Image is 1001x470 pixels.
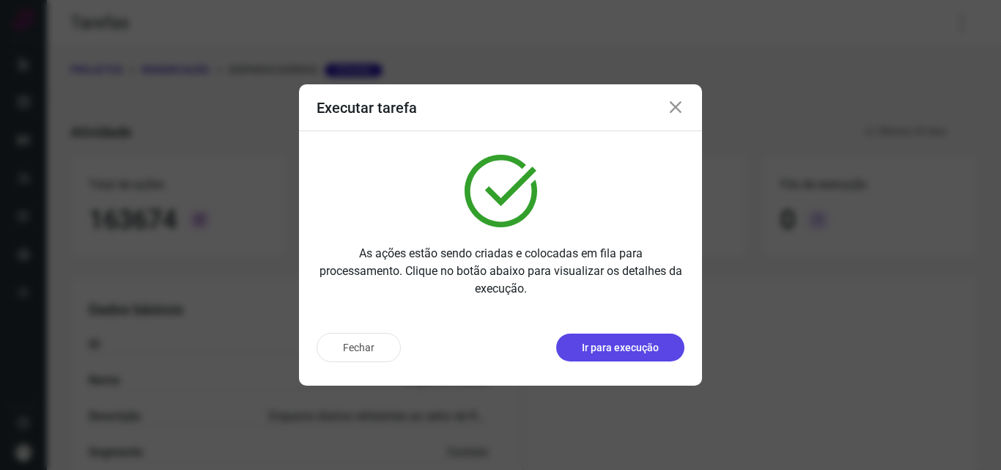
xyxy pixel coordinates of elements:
p: Ir para execução [582,340,659,356]
button: Ir para execução [556,334,684,361]
p: As ações estão sendo criadas e colocadas em fila para processamento. Clique no botão abaixo para ... [317,245,684,298]
button: Fechar [317,333,401,362]
h3: Executar tarefa [317,99,417,117]
img: verified.svg [465,155,537,227]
